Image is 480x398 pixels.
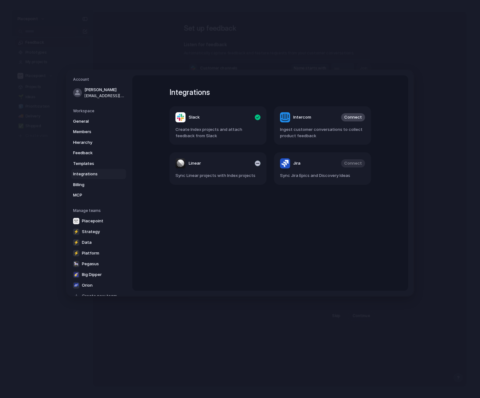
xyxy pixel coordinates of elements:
span: Connect [344,114,362,120]
h5: Manage teams [73,208,126,214]
div: 🎠 [73,261,79,267]
a: MCP [71,190,126,200]
a: ⚡Platform [71,248,126,258]
span: Data [82,239,92,246]
a: [PERSON_NAME][EMAIL_ADDRESS][DOMAIN_NAME] [71,85,126,101]
div: ⚡ [73,229,79,235]
span: Platform [82,250,99,256]
span: Integrations [73,171,113,177]
span: Orion [82,282,93,289]
a: Placepoint [71,216,126,226]
span: Members [73,129,113,135]
div: ⚡ [73,250,79,256]
span: Feedback [73,150,113,156]
span: Sync Linear projects with Index projects [175,173,260,179]
span: Placepoint [82,218,103,224]
h5: Account [73,77,126,82]
span: Intercom [293,114,311,120]
span: Pegasus [82,261,99,267]
div: 🌌 [73,282,79,289]
a: ⚡Data [71,237,126,248]
a: ⚡Strategy [71,227,126,237]
a: 🌌Orion [71,280,126,290]
a: Feedback [71,148,126,158]
div: 🌠 [73,272,79,278]
a: Hierarchy [71,138,126,148]
a: 🌠Big Dipper [71,270,126,280]
span: Templates [73,161,113,167]
a: Integrations [71,169,126,179]
a: Templates [71,159,126,169]
span: [EMAIL_ADDRESS][DOMAIN_NAME] [84,93,125,99]
div: ⚡ [73,239,79,246]
h5: Workspace [73,108,126,114]
span: Hierarchy [73,139,113,146]
span: Create Index projects and attach feedback from Slack [175,126,260,139]
span: Big Dipper [82,272,102,278]
button: Connect [341,113,365,121]
span: Slack [189,114,200,120]
span: Create new team [82,293,117,299]
h1: Integrations [169,87,371,98]
span: Strategy [82,229,100,235]
span: Linear [189,160,201,167]
span: [PERSON_NAME] [84,87,125,93]
span: MCP [73,192,113,198]
a: Billing [71,180,126,190]
span: Jira [293,160,300,167]
span: General [73,118,113,125]
span: Ingest customer conversations to collect product feedback [280,126,365,139]
span: Sync Jira Epics and Discovery Ideas [280,173,365,179]
a: Create new team [71,291,126,301]
a: General [71,116,126,126]
span: Billing [73,182,113,188]
a: 🎠Pegasus [71,259,126,269]
a: Members [71,127,126,137]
